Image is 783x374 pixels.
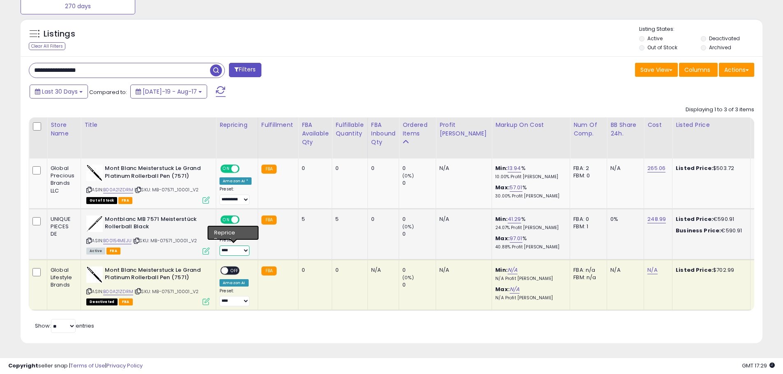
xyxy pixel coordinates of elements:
span: ON [221,216,231,223]
div: FBM: 1 [573,223,601,230]
div: Markup on Cost [495,121,566,129]
div: 0 [402,281,436,289]
div: FBA: 2 [573,165,601,172]
label: Active [647,35,663,42]
div: 0 [302,266,326,274]
button: Actions [719,63,754,77]
div: $702.99 [676,266,744,274]
small: (0%) [402,274,414,281]
div: ASIN: [86,165,210,203]
div: FBM: 0 [573,172,601,179]
a: 265.06 [647,164,665,172]
div: Amazon AI * [219,177,252,185]
span: OFF [238,165,252,172]
div: N/A [439,216,485,223]
div: FBA: n/a [573,266,601,274]
div: Global Precious Brands LLC [51,165,74,195]
span: OFF [238,216,252,223]
a: B00A21ZDRM [103,288,133,295]
div: seller snap | | [8,362,143,370]
a: 248.99 [647,215,666,223]
div: % [495,235,564,250]
div: 0% [610,216,637,223]
span: All listings currently available for purchase on Amazon [86,248,105,255]
div: FBM: n/a [573,274,601,281]
label: Out of Stock [647,44,677,51]
button: Save View [635,63,678,77]
div: Amazon AI [219,279,248,287]
div: Ordered Items [402,121,432,138]
p: 40.88% Profit [PERSON_NAME] [495,244,564,250]
span: OFF [228,267,241,274]
img: 41OsJNvZ2EL._SL40_.jpg [86,216,103,232]
div: €590.91 [676,216,744,223]
div: 0 [402,230,436,238]
span: Last 30 Days [42,87,78,96]
img: 41auld87WpL._SL40_.jpg [86,266,103,283]
small: FBA [261,165,277,174]
b: Min: [495,164,508,172]
span: | SKU: MB-07571_10001_V2 [134,186,199,193]
a: N/A [510,285,520,294]
div: N/A [610,165,637,172]
b: Listed Price: [676,164,713,172]
div: Displaying 1 to 3 of 3 items [686,106,754,114]
button: Columns [679,63,718,77]
div: 5 [335,216,361,223]
span: Compared to: [89,88,127,96]
span: All listings that are currently out of stock and unavailable for purchase on Amazon [86,197,117,204]
b: Max: [495,234,510,242]
b: Min: [495,266,508,274]
a: Terms of Use [70,362,105,369]
small: FBA [261,266,277,275]
div: Preset: [219,288,252,307]
div: Amazon AI [219,228,248,236]
div: % [495,184,564,199]
span: FBA [118,197,132,204]
div: N/A [439,165,485,172]
b: Listed Price: [676,215,713,223]
span: | SKU: MB-07571_10001_V2 [134,288,199,295]
th: The percentage added to the cost of goods (COGS) that forms the calculator for Min & Max prices. [492,117,570,158]
div: N/A [371,266,393,274]
div: 0 [335,165,361,172]
b: Max: [495,184,510,191]
span: All listings that are unavailable for purchase on Amazon for any reason other than out-of-stock [86,298,118,305]
span: ON [221,165,231,172]
p: N/A Profit [PERSON_NAME] [495,295,564,301]
small: (0%) [402,223,414,230]
button: Last 30 Days [30,85,88,99]
div: % [495,216,564,231]
div: Store Name [51,121,77,138]
a: 57.01 [510,184,522,192]
strong: Copyright [8,362,38,369]
p: Listing States: [639,25,762,33]
div: Listed Price [676,121,747,129]
label: Archived [709,44,731,51]
span: Show: entries [35,322,94,330]
div: FBA Available Qty [302,121,328,147]
div: 0 [402,266,436,274]
div: N/A [439,266,485,274]
b: Min: [495,215,508,223]
a: N/A [647,266,657,274]
div: FBA: 0 [573,216,601,223]
div: 0 [371,165,393,172]
a: N/A [508,266,517,274]
label: Deactivated [709,35,740,42]
small: FBA [261,216,277,225]
button: Filters [229,63,261,77]
div: FBA inbound Qty [371,121,396,147]
div: 0 [371,216,393,223]
div: Cost [647,121,669,129]
span: FBA [119,298,133,305]
div: Fulfillment [261,121,295,129]
div: ASIN: [86,216,210,254]
p: N/A Profit [PERSON_NAME] [495,276,564,282]
span: Columns [684,66,710,74]
a: 13.94 [508,164,521,172]
button: [DATE]-19 - Aug-17 [130,85,207,99]
b: Listed Price: [676,266,713,274]
p: 24.07% Profit [PERSON_NAME] [495,225,564,231]
div: €590.91 [676,227,744,234]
